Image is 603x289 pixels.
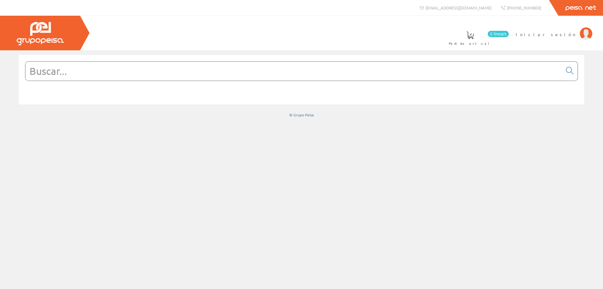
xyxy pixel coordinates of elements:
[516,26,592,32] a: Iniciar sesión
[516,31,577,37] span: Iniciar sesión
[25,62,562,81] input: Buscar...
[19,112,584,118] div: © Grupo Peisa
[449,40,492,47] span: Pedido actual
[17,22,64,45] img: Grupo Peisa
[426,5,492,10] span: [EMAIL_ADDRESS][DOMAIN_NAME]
[507,5,541,10] span: [PHONE_NUMBER]
[488,31,509,37] span: 0 línea/s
